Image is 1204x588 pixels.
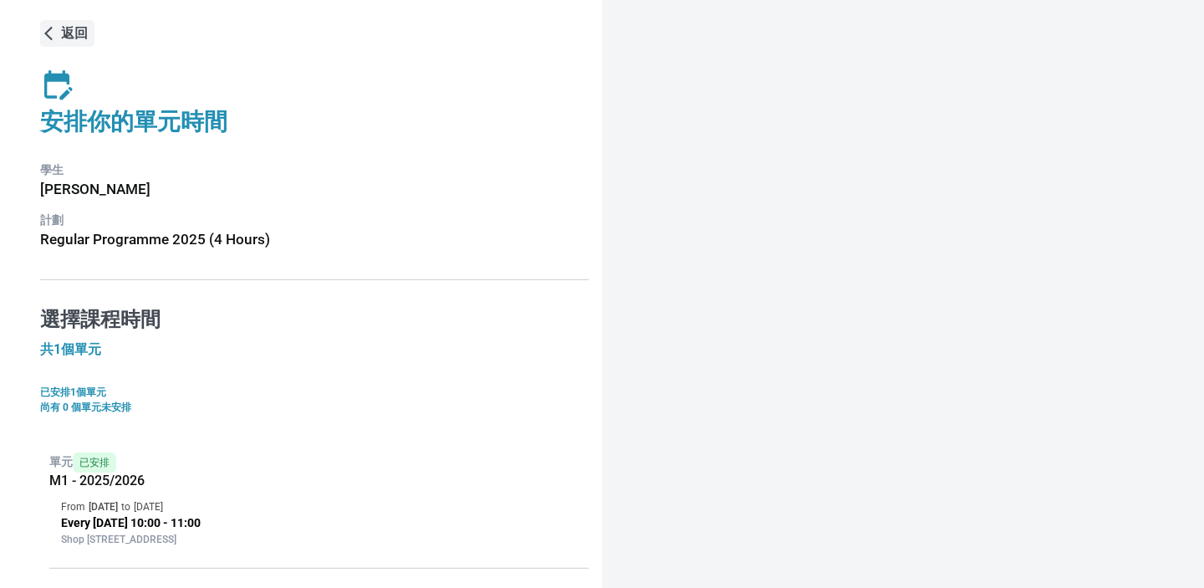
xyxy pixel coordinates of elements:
button: 返回 [40,20,94,47]
p: 計劃 [40,212,589,229]
p: [DATE] [89,499,118,514]
h5: M1 - 2025/2026 [49,473,589,489]
span: 已安排 [73,453,116,473]
p: [DATE] [134,499,163,514]
p: 返回 [61,23,88,43]
h4: 選擇課程時間 [40,307,589,332]
p: Every [DATE] 10:00 - 11:00 [61,514,577,532]
p: Shop [STREET_ADDRESS] [61,532,577,547]
p: 學生 [40,161,589,179]
p: 已安排1個單元 [40,385,589,400]
h5: 共1個單元 [40,341,589,358]
p: From [61,499,85,514]
p: 單元 [49,453,589,473]
p: to [121,499,130,514]
p: 尚有 0 個單元未安排 [40,400,589,415]
h6: Regular Programme 2025 (4 Hours) [40,228,589,251]
h4: 安排你的單元時間 [40,107,589,136]
h6: [PERSON_NAME] [40,178,589,201]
